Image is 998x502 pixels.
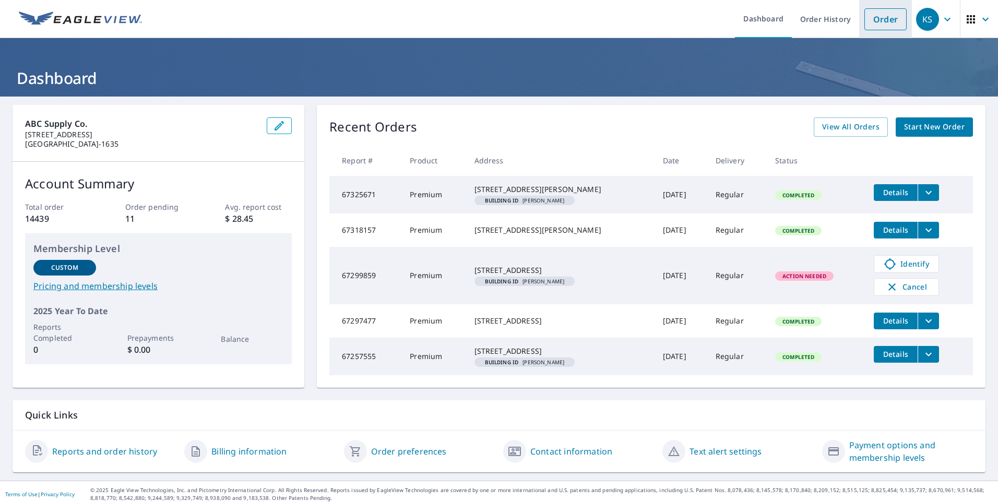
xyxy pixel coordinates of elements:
span: Details [880,316,911,326]
td: Regular [707,247,767,304]
td: Regular [707,304,767,338]
td: 67299859 [329,247,401,304]
td: Regular [707,176,767,213]
span: [PERSON_NAME] [479,198,571,203]
td: Premium [401,304,466,338]
span: Cancel [885,281,928,293]
button: Cancel [874,278,939,296]
span: Details [880,187,911,197]
p: © 2025 Eagle View Technologies, Inc. and Pictometry International Corp. All Rights Reserved. Repo... [90,486,993,502]
button: detailsBtn-67318157 [874,222,918,238]
span: Details [880,225,911,235]
p: Recent Orders [329,117,417,137]
span: [PERSON_NAME] [479,360,571,365]
div: [STREET_ADDRESS] [474,265,646,276]
a: Order preferences [371,445,447,458]
div: KS [916,8,939,31]
span: View All Orders [822,121,880,134]
td: [DATE] [655,304,707,338]
a: Payment options and membership levels [849,439,973,464]
td: 67325671 [329,176,401,213]
button: detailsBtn-67325671 [874,184,918,201]
th: Product [401,145,466,176]
a: Text alert settings [690,445,762,458]
span: Action Needed [776,272,833,280]
span: Identify [881,258,932,270]
p: 11 [125,212,192,225]
span: Completed [776,192,821,199]
div: [STREET_ADDRESS][PERSON_NAME] [474,184,646,195]
td: Premium [401,338,466,375]
a: Reports and order history [52,445,157,458]
p: $ 0.00 [127,343,190,356]
p: Quick Links [25,409,973,422]
td: [DATE] [655,338,707,375]
p: [STREET_ADDRESS] [25,130,258,139]
p: ABC Supply Co. [25,117,258,130]
td: Premium [401,176,466,213]
span: Completed [776,353,821,361]
a: View All Orders [814,117,888,137]
a: Identify [874,255,939,273]
a: Order [864,8,907,30]
em: Building ID [485,360,519,365]
span: [PERSON_NAME] [479,279,571,284]
p: | [5,491,75,497]
td: [DATE] [655,176,707,213]
a: Billing information [211,445,287,458]
p: 2025 Year To Date [33,305,283,317]
p: Custom [51,263,78,272]
td: 67318157 [329,213,401,247]
p: Avg. report cost [225,201,292,212]
span: Completed [776,318,821,325]
td: 67297477 [329,304,401,338]
p: 14439 [25,212,92,225]
a: Pricing and membership levels [33,280,283,292]
a: Privacy Policy [41,491,75,498]
p: Account Summary [25,174,292,193]
button: detailsBtn-67297477 [874,313,918,329]
th: Report # [329,145,401,176]
a: Contact information [530,445,612,458]
td: 67257555 [329,338,401,375]
th: Address [466,145,655,176]
button: filesDropdownBtn-67257555 [918,346,939,363]
th: Date [655,145,707,176]
p: $ 28.45 [225,212,292,225]
button: filesDropdownBtn-67318157 [918,222,939,238]
img: EV Logo [19,11,142,27]
p: Membership Level [33,242,283,256]
div: [STREET_ADDRESS] [474,316,646,326]
td: [DATE] [655,247,707,304]
button: detailsBtn-67257555 [874,346,918,363]
span: Start New Order [904,121,965,134]
div: [STREET_ADDRESS][PERSON_NAME] [474,225,646,235]
p: Total order [25,201,92,212]
td: Premium [401,213,466,247]
td: Premium [401,247,466,304]
h1: Dashboard [13,67,985,89]
td: Regular [707,213,767,247]
button: filesDropdownBtn-67297477 [918,313,939,329]
th: Delivery [707,145,767,176]
p: Balance [221,333,283,344]
a: Start New Order [896,117,973,137]
button: filesDropdownBtn-67325671 [918,184,939,201]
p: [GEOGRAPHIC_DATA]-1635 [25,139,258,149]
p: 0 [33,343,96,356]
td: Regular [707,338,767,375]
p: Order pending [125,201,192,212]
td: [DATE] [655,213,707,247]
span: Details [880,349,911,359]
em: Building ID [485,198,519,203]
p: Prepayments [127,332,190,343]
em: Building ID [485,279,519,284]
th: Status [767,145,865,176]
a: Terms of Use [5,491,38,498]
span: Completed [776,227,821,234]
div: [STREET_ADDRESS] [474,346,646,356]
p: Reports Completed [33,321,96,343]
